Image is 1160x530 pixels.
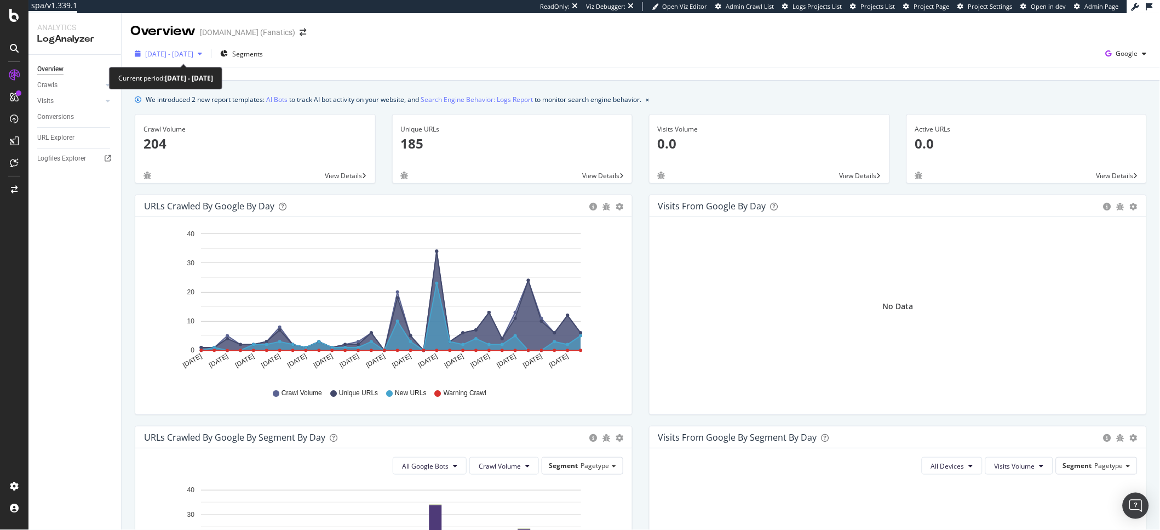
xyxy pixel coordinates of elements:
span: View Details [582,171,619,180]
text: [DATE] [338,352,360,369]
div: bug [143,172,151,179]
div: Visits from Google By Segment By Day [658,432,817,443]
text: [DATE] [312,352,334,369]
div: circle-info [589,434,597,442]
span: Google [1116,49,1138,58]
button: close banner [643,92,652,107]
p: 0.0 [658,134,881,153]
span: Segment [1063,461,1092,470]
span: Pagetype [1095,461,1123,470]
text: 10 [187,318,195,326]
button: [DATE] - [DATE] [130,45,206,62]
text: [DATE] [181,352,203,369]
button: Segments [216,45,267,62]
text: [DATE] [234,352,256,369]
span: [DATE] - [DATE] [145,49,193,59]
span: Pagetype [581,461,609,470]
text: 0 [191,347,194,355]
text: 20 [187,288,195,296]
div: gear [616,434,623,442]
a: URL Explorer [37,132,113,144]
span: Segment [549,461,578,470]
span: New URLs [395,389,426,398]
span: Segments [232,49,263,59]
p: 204 [143,134,367,153]
a: Project Page [904,2,950,11]
div: Unique URLs [401,124,624,134]
span: View Details [1096,171,1134,180]
text: 40 [187,487,195,494]
div: Viz Debugger: [586,2,625,11]
text: [DATE] [391,352,413,369]
div: arrow-right-arrow-left [300,29,306,36]
span: Warning Crawl [444,389,486,398]
div: Overview [37,64,64,75]
div: bug [602,203,610,210]
span: All Google Bots [402,461,449,471]
button: All Google Bots [393,457,467,475]
a: Logfiles Explorer [37,153,113,164]
span: Logs Projects List [793,2,842,10]
div: We introduced 2 new report templates: to track AI bot activity on your website, and to monitor se... [146,94,641,105]
div: bug [602,434,610,442]
a: Open in dev [1021,2,1066,11]
span: Unique URLs [339,389,378,398]
div: URLs Crawled by Google by day [144,201,274,212]
svg: A chart. [144,226,619,378]
div: gear [616,203,623,210]
a: AI Bots [266,94,288,105]
div: Visits from Google by day [658,201,766,212]
b: [DATE] - [DATE] [165,73,213,83]
div: Open Intercom Messenger [1123,493,1149,519]
a: Logs Projects List [783,2,842,11]
div: gear [1130,203,1138,210]
a: Search Engine Behavior: Logs Report [421,94,533,105]
div: gear [1130,434,1138,442]
button: Google [1101,45,1151,62]
div: Visits Volume [658,124,881,134]
span: Crawl Volume [282,389,322,398]
text: [DATE] [443,352,465,369]
div: No Data [883,301,914,312]
a: Open Viz Editor [652,2,708,11]
div: URL Explorer [37,132,74,144]
text: [DATE] [260,352,282,369]
div: circle-info [1104,434,1111,442]
div: Analytics [37,22,112,33]
text: [DATE] [469,352,491,369]
a: Projects List [851,2,895,11]
div: ReadOnly: [540,2,570,11]
a: Admin Crawl List [716,2,774,11]
p: 0.0 [915,134,1139,153]
span: Projects List [861,2,895,10]
text: [DATE] [365,352,387,369]
text: [DATE] [522,352,544,369]
span: Admin Crawl List [726,2,774,10]
div: bug [401,172,409,179]
span: Project Settings [968,2,1013,10]
a: Project Settings [958,2,1013,11]
div: circle-info [589,203,597,210]
text: 30 [187,511,195,518]
div: bug [658,172,665,179]
div: circle-info [1104,203,1111,210]
div: Crawl Volume [143,124,367,134]
span: Project Page [914,2,950,10]
div: URLs Crawled by Google By Segment By Day [144,432,325,443]
a: Overview [37,64,113,75]
p: 185 [401,134,624,153]
div: bug [1117,434,1124,442]
span: Visits Volume [995,461,1035,471]
text: [DATE] [496,352,518,369]
text: [DATE] [208,352,229,369]
span: Open in dev [1031,2,1066,10]
a: Crawls [37,79,102,91]
span: View Details [325,171,363,180]
text: 40 [187,230,195,238]
span: Admin Page [1085,2,1119,10]
text: [DATE] [548,352,570,369]
button: Visits Volume [985,457,1053,475]
div: Overview [130,22,196,41]
span: All Devices [931,461,964,471]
